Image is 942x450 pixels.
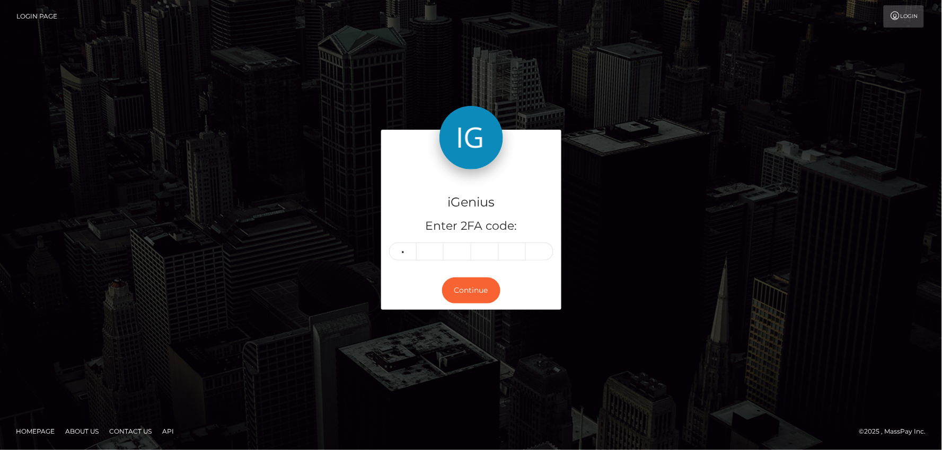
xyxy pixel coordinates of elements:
a: Login [884,5,924,28]
img: iGenius [439,106,503,169]
a: Login Page [16,5,57,28]
a: Homepage [12,423,59,439]
h5: Enter 2FA code: [389,218,553,235]
button: Continue [442,277,500,303]
a: Contact Us [105,423,156,439]
div: © 2025 , MassPay Inc. [859,426,934,437]
a: About Us [61,423,103,439]
a: API [158,423,178,439]
h4: iGenius [389,193,553,212]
